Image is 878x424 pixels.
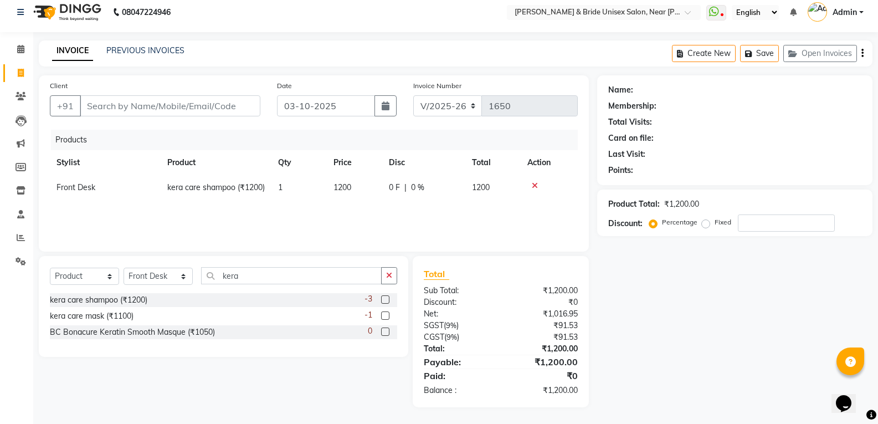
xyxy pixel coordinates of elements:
[662,217,697,227] label: Percentage
[167,182,265,192] span: kera care shampoo (₹1200)
[161,150,271,175] th: Product
[664,198,699,210] div: ₹1,200.00
[57,182,95,192] span: Front Desk
[50,81,68,91] label: Client
[50,310,134,322] div: kera care mask (₹1100)
[415,331,501,343] div: ( )
[472,182,490,192] span: 1200
[415,355,501,369] div: Payable:
[413,81,461,91] label: Invoice Number
[50,326,215,338] div: BC Bonacure Keratin Smooth Masque (₹1050)
[415,285,501,297] div: Sub Total:
[808,2,827,22] img: Admin
[608,198,660,210] div: Product Total:
[424,268,449,280] span: Total
[501,385,586,396] div: ₹1,200.00
[501,343,586,355] div: ₹1,200.00
[608,132,654,144] div: Card on file:
[446,333,457,341] span: 9%
[51,130,586,150] div: Products
[501,320,586,331] div: ₹91.53
[333,182,351,192] span: 1200
[501,331,586,343] div: ₹91.53
[415,297,501,308] div: Discount:
[106,45,184,55] a: PREVIOUS INVOICES
[52,41,93,61] a: INVOICE
[608,149,645,160] div: Last Visit:
[608,165,633,176] div: Points:
[327,150,382,175] th: Price
[404,182,407,193] span: |
[501,297,586,308] div: ₹0
[50,150,161,175] th: Stylist
[501,355,586,369] div: ₹1,200.00
[608,100,656,112] div: Membership:
[415,385,501,396] div: Balance :
[389,182,400,193] span: 0 F
[715,217,731,227] label: Fixed
[831,380,867,413] iframe: chat widget
[521,150,578,175] th: Action
[80,95,260,116] input: Search by Name/Mobile/Email/Code
[446,321,456,330] span: 9%
[277,81,292,91] label: Date
[424,320,444,330] span: SGST
[364,293,372,305] span: -3
[415,369,501,382] div: Paid:
[368,325,372,337] span: 0
[740,45,779,62] button: Save
[50,95,81,116] button: +91
[201,267,382,284] input: Search or Scan
[608,218,643,229] div: Discount:
[415,343,501,355] div: Total:
[364,309,372,321] span: -1
[833,7,857,18] span: Admin
[501,285,586,297] div: ₹1,200.00
[672,45,736,62] button: Create New
[278,182,283,192] span: 1
[465,150,521,175] th: Total
[411,182,424,193] span: 0 %
[415,308,501,320] div: Net:
[608,84,633,96] div: Name:
[783,45,857,62] button: Open Invoices
[50,294,147,306] div: kera care shampoo (₹1200)
[415,320,501,331] div: ( )
[608,116,652,128] div: Total Visits:
[424,332,444,342] span: CGST
[501,369,586,382] div: ₹0
[271,150,327,175] th: Qty
[382,150,465,175] th: Disc
[501,308,586,320] div: ₹1,016.95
